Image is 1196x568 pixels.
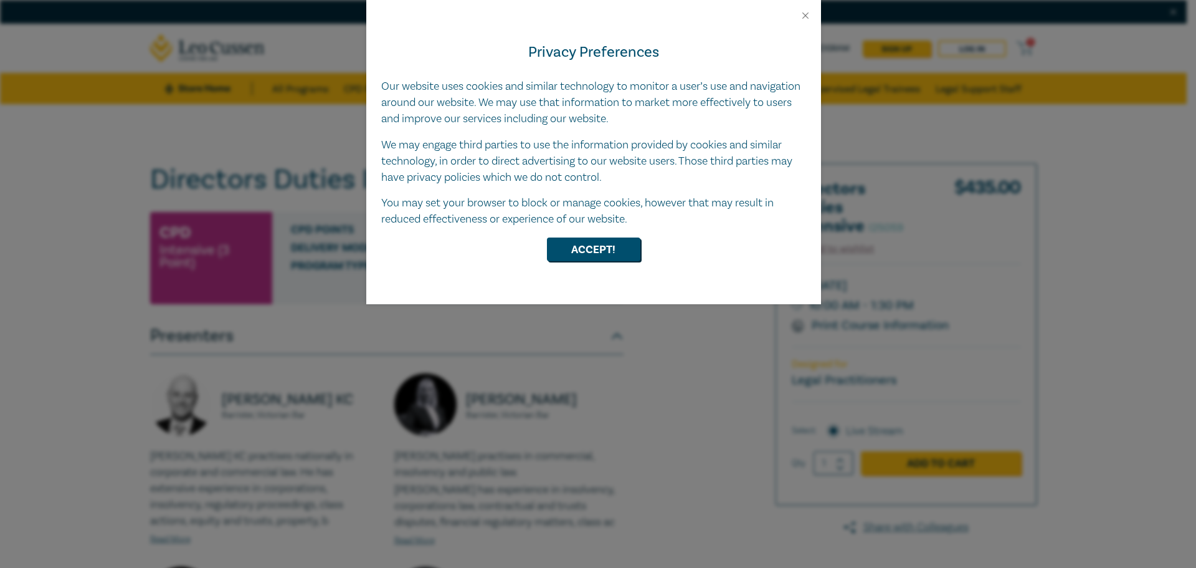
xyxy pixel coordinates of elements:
p: You may set your browser to block or manage cookies, however that may result in reduced effective... [381,195,806,228]
h4: Privacy Preferences [381,41,806,64]
button: Close [800,10,811,21]
p: Our website uses cookies and similar technology to monitor a user’s use and navigation around our... [381,79,806,127]
p: We may engage third parties to use the information provided by cookies and similar technology, in... [381,137,806,186]
button: Accept! [547,238,640,261]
